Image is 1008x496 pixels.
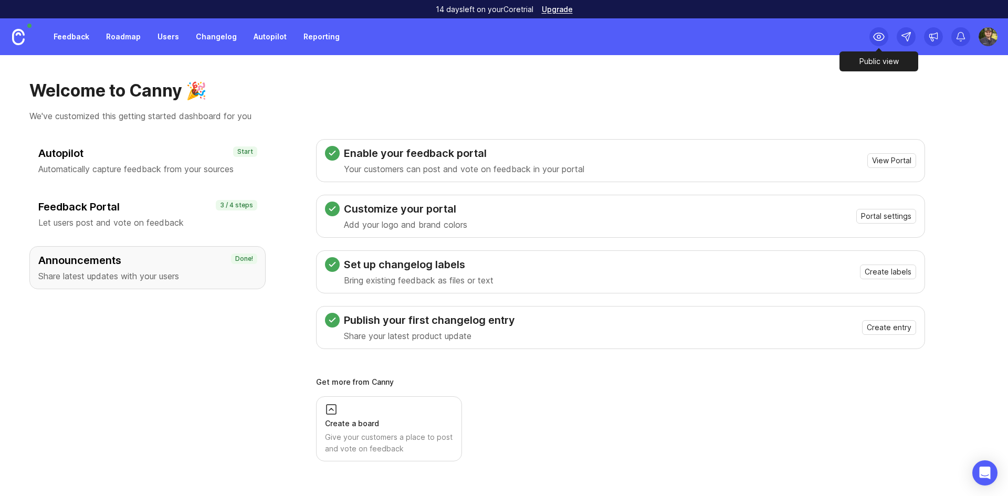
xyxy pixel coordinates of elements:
h3: Customize your portal [344,202,467,216]
button: Create labels [860,265,916,279]
h3: Enable your feedback portal [344,146,584,161]
a: Create a boardGive your customers a place to post and vote on feedback [316,396,462,461]
img: Canny Home [12,29,25,45]
div: Public view [839,51,918,71]
p: Your customers can post and vote on feedback in your portal [344,163,584,175]
a: Roadmap [100,27,147,46]
button: Feedback PortalLet users post and vote on feedback3 / 4 steps [29,193,266,236]
a: Feedback [47,27,96,46]
h1: Welcome to Canny 🎉 [29,80,979,101]
p: Share your latest product update [344,330,515,342]
p: Done! [235,255,253,263]
h3: Set up changelog labels [344,257,493,272]
p: We've customized this getting started dashboard for you [29,110,979,122]
p: Start [237,147,253,156]
h3: Publish your first changelog entry [344,313,515,328]
div: Give your customers a place to post and vote on feedback [325,431,453,455]
p: 3 / 4 steps [220,201,253,209]
img: Tyler [979,27,997,46]
span: Create labels [865,267,911,277]
button: Portal settings [856,209,916,224]
p: Let users post and vote on feedback [38,216,257,229]
div: Create a board [325,418,453,429]
p: Add your logo and brand colors [344,218,467,231]
span: View Portal [872,155,911,166]
h3: Feedback Portal [38,199,257,214]
div: Get more from Canny [316,378,925,386]
button: Create entry [862,320,916,335]
h3: Autopilot [38,146,257,161]
button: View Portal [867,153,916,168]
h3: Announcements [38,253,257,268]
div: Open Intercom Messenger [972,460,997,486]
p: 14 days left on your Core trial [436,4,533,15]
span: Portal settings [861,211,911,221]
p: Automatically capture feedback from your sources [38,163,257,175]
a: Reporting [297,27,346,46]
a: Changelog [190,27,243,46]
p: Share latest updates with your users [38,270,257,282]
a: Users [151,27,185,46]
button: AnnouncementsShare latest updates with your usersDone! [29,246,266,289]
button: AutopilotAutomatically capture feedback from your sourcesStart [29,139,266,182]
a: Autopilot [247,27,293,46]
p: Bring existing feedback as files or text [344,274,493,287]
span: Create entry [867,322,911,333]
a: Upgrade [542,6,573,13]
